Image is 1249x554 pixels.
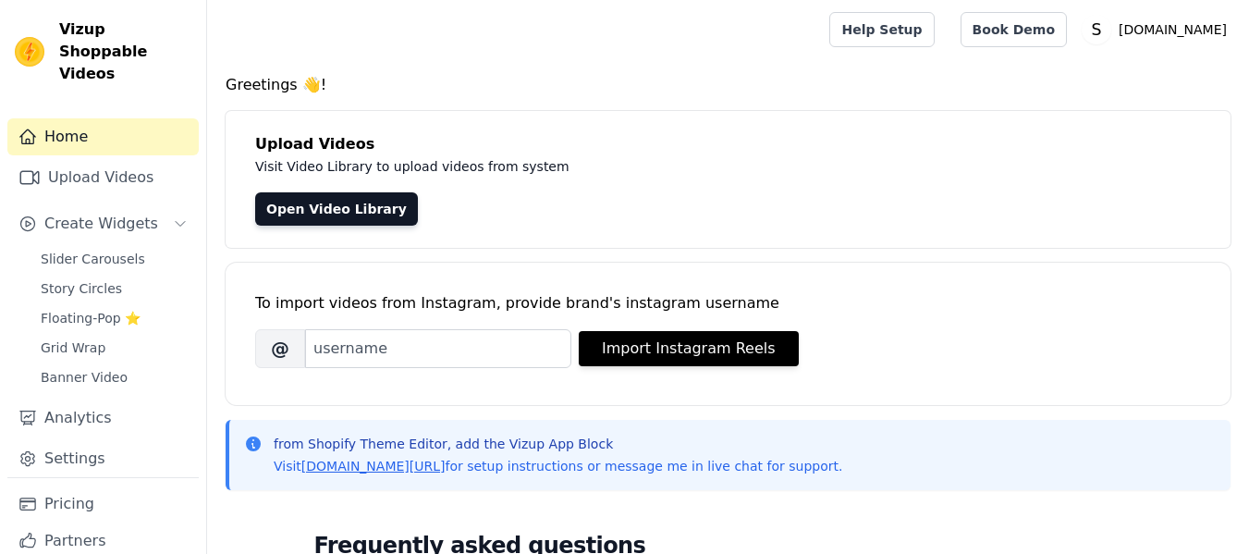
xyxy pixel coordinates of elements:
a: Floating-Pop ⭐ [30,305,199,331]
span: Slider Carousels [41,250,145,268]
a: Help Setup [829,12,934,47]
span: @ [255,329,305,368]
p: [DOMAIN_NAME] [1111,13,1234,46]
a: [DOMAIN_NAME][URL] [301,459,446,474]
a: Slider Carousels [30,246,199,272]
span: Story Circles [41,279,122,298]
a: Pricing [7,486,199,523]
h4: Greetings 👋! [226,74,1231,96]
a: Book Demo [961,12,1067,47]
text: S [1092,20,1102,39]
h4: Upload Videos [255,133,1201,155]
span: Floating-Pop ⭐ [41,309,141,327]
button: S [DOMAIN_NAME] [1082,13,1234,46]
span: Create Widgets [44,213,158,235]
span: Grid Wrap [41,339,105,357]
span: Vizup Shoppable Videos [59,18,191,85]
a: Analytics [7,400,199,437]
button: Import Instagram Reels [579,331,799,366]
a: Open Video Library [255,192,418,226]
div: To import videos from Instagram, provide brand's instagram username [255,292,1201,314]
button: Create Widgets [7,205,199,242]
a: Home [7,118,199,155]
a: Settings [7,440,199,477]
a: Banner Video [30,364,199,390]
p: from Shopify Theme Editor, add the Vizup App Block [274,435,842,453]
input: username [305,329,571,368]
img: Vizup [15,37,44,67]
p: Visit Video Library to upload videos from system [255,155,1084,178]
span: Banner Video [41,368,128,387]
p: Visit for setup instructions or message me in live chat for support. [274,457,842,475]
a: Upload Videos [7,159,199,196]
a: Grid Wrap [30,335,199,361]
a: Story Circles [30,276,199,302]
